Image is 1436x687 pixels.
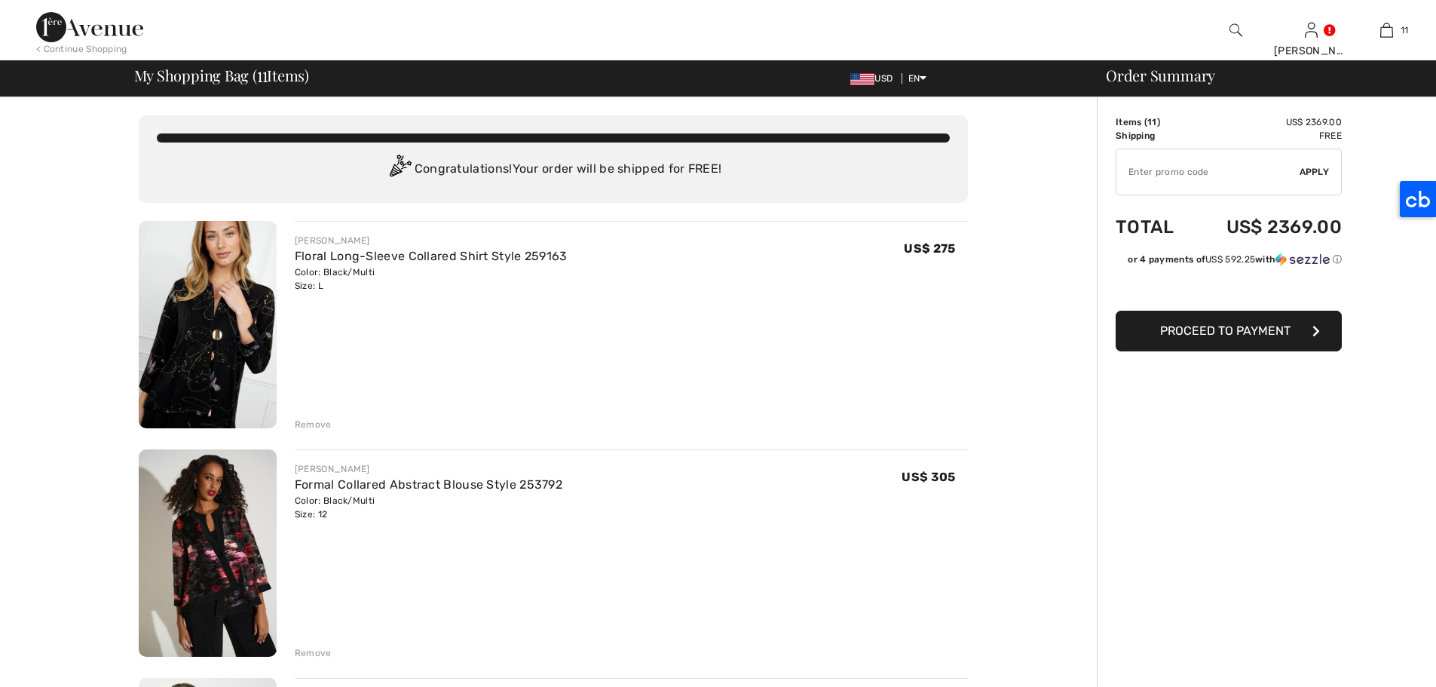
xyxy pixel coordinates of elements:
div: Color: Black/Multi Size: L [295,265,568,293]
td: US$ 2369.00 [1192,115,1342,129]
td: Items ( ) [1116,115,1192,129]
span: 11 [1401,23,1409,37]
div: [PERSON_NAME] [295,462,562,476]
img: My Bag [1380,21,1393,39]
button: Proceed to Payment [1116,311,1342,351]
img: My Info [1305,21,1318,39]
span: Proceed to Payment [1160,324,1291,338]
span: My Shopping Bag ( Items) [134,68,310,83]
div: Remove [295,418,332,431]
span: US$ 592.25 [1205,254,1255,265]
div: [PERSON_NAME] [295,234,568,247]
div: [PERSON_NAME] [1274,43,1348,59]
div: or 4 payments of with [1128,253,1342,266]
span: Apply [1300,165,1330,179]
a: Sign In [1305,23,1318,37]
div: Congratulations! Your order will be shipped for FREE! [157,155,950,185]
img: Floral Long-Sleeve Collared Shirt Style 259163 [139,221,277,428]
img: US Dollar [850,73,874,85]
span: US$ 305 [902,470,955,484]
img: 1ère Avenue [36,12,143,42]
img: Congratulation2.svg [384,155,415,185]
span: 11 [257,64,268,84]
div: or 4 payments ofUS$ 592.25withSezzle Click to learn more about Sezzle [1116,253,1342,271]
img: Formal Collared Abstract Blouse Style 253792 [139,449,277,657]
td: Total [1116,201,1192,253]
td: Free [1192,129,1342,143]
div: Remove [295,646,332,660]
iframe: Opens a widget where you can find more information [1340,642,1421,679]
span: USD [850,73,899,84]
div: Order Summary [1088,68,1427,83]
input: Promo code [1116,149,1300,195]
iframe: PayPal-paypal [1116,271,1342,305]
img: search the website [1229,21,1242,39]
a: Formal Collared Abstract Blouse Style 253792 [295,477,562,492]
span: US$ 275 [904,241,955,256]
div: < Continue Shopping [36,42,127,56]
td: Shipping [1116,129,1192,143]
span: 11 [1147,117,1157,127]
img: Sezzle [1275,253,1330,266]
span: EN [908,73,927,84]
div: Color: Black/Multi Size: 12 [295,494,562,521]
td: US$ 2369.00 [1192,201,1342,253]
a: Floral Long-Sleeve Collared Shirt Style 259163 [295,249,568,263]
a: 11 [1349,21,1423,39]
